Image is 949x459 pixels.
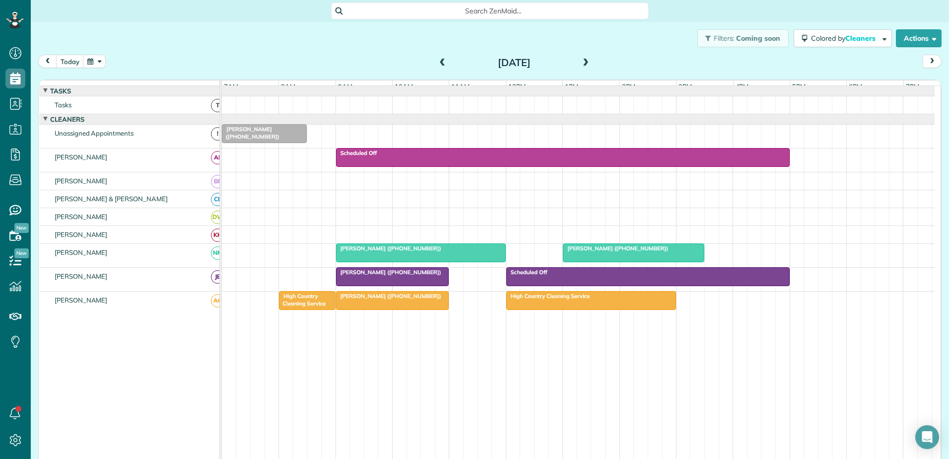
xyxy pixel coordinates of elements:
[794,29,892,47] button: Colored byCleaners
[915,425,939,449] div: Open Intercom Messenger
[279,82,297,90] span: 8am
[506,269,548,276] span: Scheduled Off
[53,153,110,161] span: [PERSON_NAME]
[923,55,942,68] button: next
[336,293,442,300] span: [PERSON_NAME] ([PHONE_NUMBER])
[904,82,921,90] span: 7pm
[53,101,73,109] span: Tasks
[211,270,224,284] span: JB
[790,82,808,90] span: 5pm
[211,151,224,164] span: AF
[211,294,224,307] span: AG
[393,82,415,90] span: 10am
[336,269,442,276] span: [PERSON_NAME] ([PHONE_NUMBER])
[211,99,224,112] span: T
[677,82,694,90] span: 3pm
[53,230,110,238] span: [PERSON_NAME]
[211,175,224,188] span: BR
[211,193,224,206] span: CB
[714,34,735,43] span: Filters:
[336,82,354,90] span: 9am
[562,245,669,252] span: [PERSON_NAME] ([PHONE_NUMBER])
[222,82,240,90] span: 7am
[53,213,110,221] span: [PERSON_NAME]
[620,82,637,90] span: 2pm
[221,126,279,140] span: [PERSON_NAME] ([PHONE_NUMBER])
[452,57,576,68] h2: [DATE]
[811,34,879,43] span: Colored by
[53,177,110,185] span: [PERSON_NAME]
[38,55,57,68] button: prev
[211,211,224,224] span: DW
[53,129,136,137] span: Unassigned Appointments
[449,82,472,90] span: 11am
[48,87,73,95] span: Tasks
[845,34,877,43] span: Cleaners
[53,248,110,256] span: [PERSON_NAME]
[53,296,110,304] span: [PERSON_NAME]
[506,82,528,90] span: 12pm
[53,195,170,203] span: [PERSON_NAME] & [PERSON_NAME]
[336,150,378,156] span: Scheduled Off
[736,34,781,43] span: Coming soon
[56,55,84,68] button: today
[563,82,580,90] span: 1pm
[14,223,29,233] span: New
[211,127,224,141] span: !
[896,29,942,47] button: Actions
[847,82,864,90] span: 6pm
[14,248,29,258] span: New
[336,245,442,252] span: [PERSON_NAME] ([PHONE_NUMBER])
[506,293,590,300] span: High Country Cleaning Service
[53,272,110,280] span: [PERSON_NAME]
[278,293,326,306] span: High Country Cleaning Service
[48,115,86,123] span: Cleaners
[211,246,224,260] span: NM
[211,229,224,242] span: KH
[734,82,751,90] span: 4pm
